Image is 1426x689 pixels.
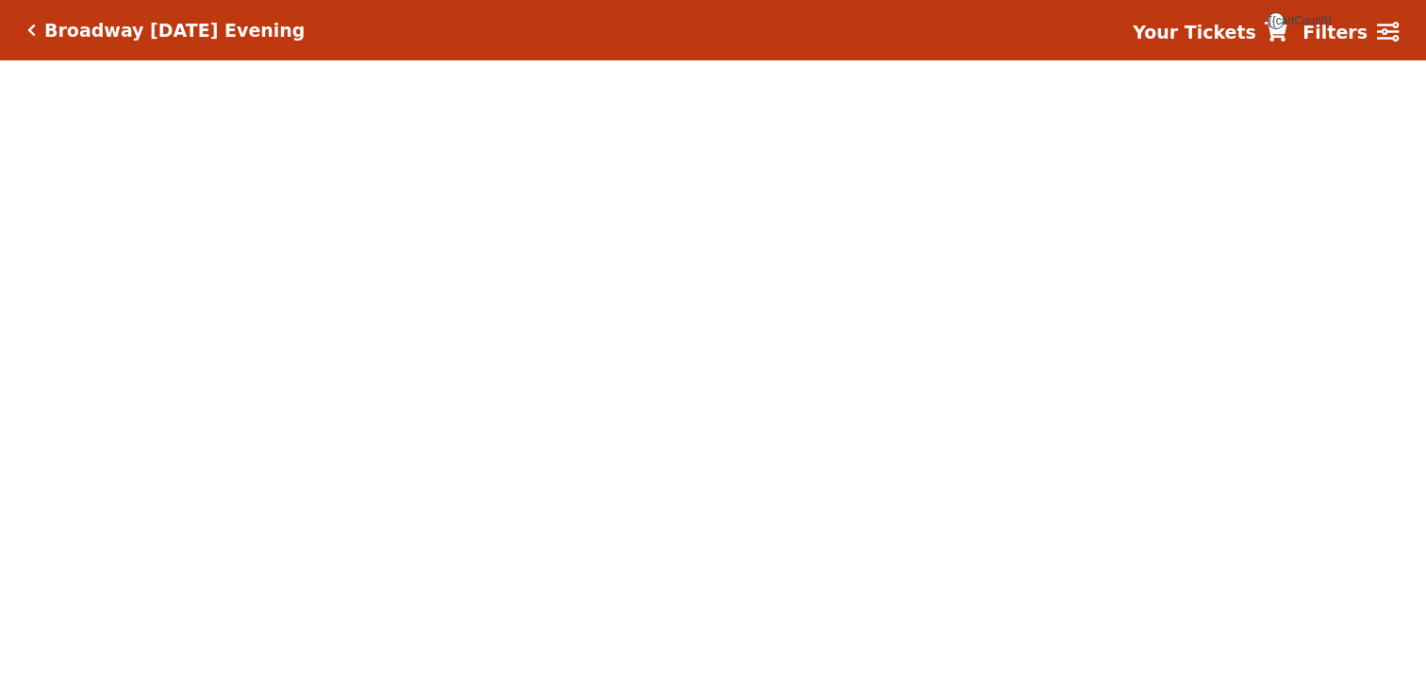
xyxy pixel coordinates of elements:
span: {{cartCount}} [1268,12,1285,29]
h5: Broadway [DATE] Evening [44,20,305,42]
a: Your Tickets {{cartCount}} [1133,19,1287,46]
strong: Your Tickets [1133,22,1256,42]
a: Click here to go back to filters [27,24,36,37]
strong: Filters [1302,22,1368,42]
a: Filters [1302,19,1399,46]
